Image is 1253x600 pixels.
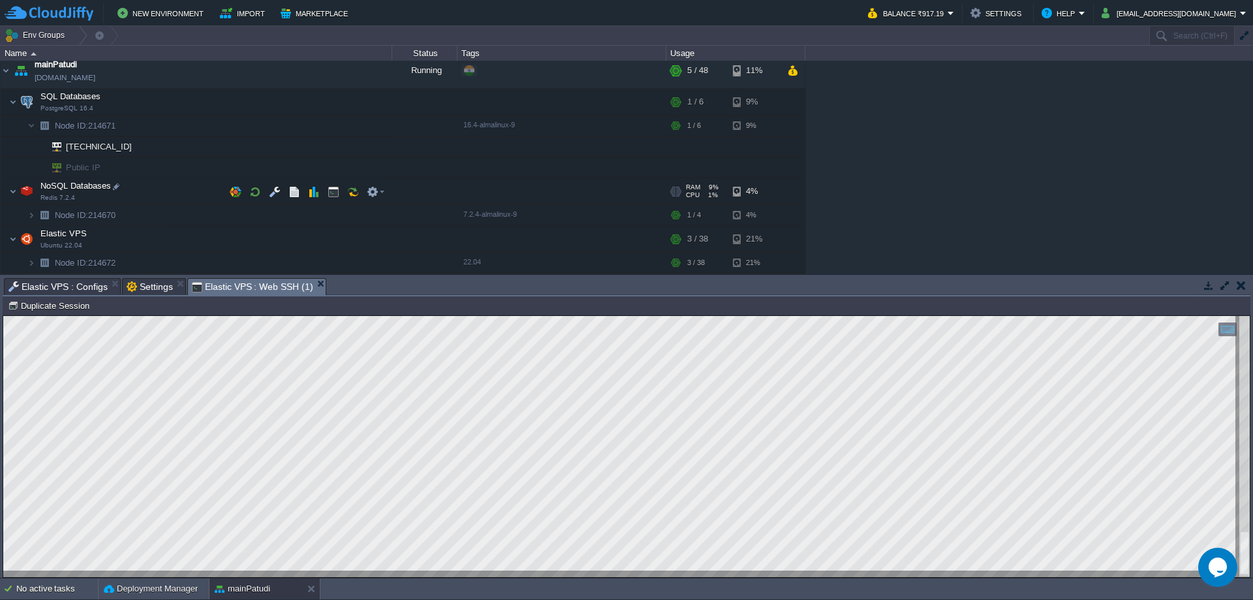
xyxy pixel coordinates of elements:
span: Elastic VPS : Web SSH (1) [192,279,313,295]
div: 11% [733,53,775,88]
div: 1 / 6 [687,89,704,115]
img: AMDAwAAAACH5BAEAAAAALAAAAAABAAEAAAICRAEAOw== [9,178,17,204]
button: Import [220,5,269,21]
a: Node ID:214672 [54,257,117,268]
div: 21% [733,253,775,273]
span: 214670 [54,210,117,221]
button: Marketplace [281,5,352,21]
div: 3 / 38 [687,226,708,252]
img: AMDAwAAAACH5BAEAAAAALAAAAAABAAEAAAICRAEAOw== [27,205,35,225]
button: [EMAIL_ADDRESS][DOMAIN_NAME] [1102,5,1240,21]
span: Redis 7.2.4 [40,194,75,202]
img: AMDAwAAAACH5BAEAAAAALAAAAAABAAEAAAICRAEAOw== [35,205,54,225]
div: Usage [667,46,805,61]
img: AMDAwAAAACH5BAEAAAAALAAAAAABAAEAAAICRAEAOw== [18,89,36,115]
a: SQL DatabasesPostgreSQL 16.4 [39,91,102,101]
img: AMDAwAAAACH5BAEAAAAALAAAAAABAAEAAAICRAEAOw== [35,157,43,178]
span: 22.04 [463,258,481,266]
span: Public IP [65,157,102,178]
div: No active tasks [16,578,98,599]
span: Elastic VPS [39,228,89,239]
div: 9% [733,89,775,115]
img: AMDAwAAAACH5BAEAAAAALAAAAAABAAEAAAICRAEAOw== [35,253,54,273]
span: 1% [705,191,718,199]
div: Name [1,46,392,61]
button: New Environment [117,5,208,21]
span: 7.2.4-almalinux-9 [463,210,517,218]
span: RAM [686,183,700,191]
a: mainPatudi [35,58,77,71]
div: 21% [733,226,775,252]
button: mainPatudi [215,582,270,595]
a: Node ID:214671 [54,120,117,131]
img: CloudJiffy [5,5,93,22]
img: AMDAwAAAACH5BAEAAAAALAAAAAABAAEAAAICRAEAOw== [18,226,36,252]
a: [TECHNICAL_ID] [65,142,134,151]
img: AMDAwAAAACH5BAEAAAAALAAAAAABAAEAAAICRAEAOw== [31,52,37,55]
img: AMDAwAAAACH5BAEAAAAALAAAAAABAAEAAAICRAEAOw== [12,53,30,88]
div: Status [393,46,457,61]
img: AMDAwAAAACH5BAEAAAAALAAAAAABAAEAAAICRAEAOw== [35,136,43,157]
span: Node ID: [55,210,88,220]
button: Duplicate Session [8,300,93,311]
button: Env Groups [5,26,69,44]
a: NoSQL DatabasesRedis 7.2.4 [39,181,113,191]
span: Settings [127,279,173,294]
button: Deployment Manager [104,582,198,595]
span: CPU [686,191,700,199]
span: Ubuntu 22.04 [40,242,82,249]
img: AMDAwAAAACH5BAEAAAAALAAAAAABAAEAAAICRAEAOw== [43,136,61,157]
div: Tags [458,46,666,61]
span: 16.4-almalinux-9 [463,121,515,129]
div: 5 / 48 [687,53,708,88]
a: Elastic VPSUbuntu 22.04 [39,229,89,238]
img: AMDAwAAAACH5BAEAAAAALAAAAAABAAEAAAICRAEAOw== [43,157,61,178]
img: AMDAwAAAACH5BAEAAAAALAAAAAABAAEAAAICRAEAOw== [35,116,54,136]
span: PostgreSQL 16.4 [40,104,93,112]
span: NoSQL Databases [39,180,113,191]
button: Settings [970,5,1025,21]
span: 214671 [54,120,117,131]
img: AMDAwAAAACH5BAEAAAAALAAAAAABAAEAAAICRAEAOw== [9,226,17,252]
img: AMDAwAAAACH5BAEAAAAALAAAAAABAAEAAAICRAEAOw== [27,116,35,136]
span: 214672 [54,257,117,268]
span: [TECHNICAL_ID] [65,136,134,157]
a: Public IP [65,163,102,172]
span: 9% [705,183,719,191]
button: Balance ₹917.19 [868,5,948,21]
div: 1 / 4 [687,205,701,225]
iframe: chat widget [1198,548,1240,587]
img: AMDAwAAAACH5BAEAAAAALAAAAAABAAEAAAICRAEAOw== [27,253,35,273]
div: 4% [733,178,775,204]
div: Running [392,53,457,88]
div: 4% [733,205,775,225]
span: Node ID: [55,258,88,268]
div: 1 / 6 [687,116,701,136]
img: AMDAwAAAACH5BAEAAAAALAAAAAABAAEAAAICRAEAOw== [1,53,11,88]
button: Help [1042,5,1079,21]
div: 3 / 38 [687,253,705,273]
span: Node ID: [55,121,88,131]
span: [DOMAIN_NAME] [35,71,95,84]
span: SQL Databases [39,91,102,102]
span: Elastic VPS : Configs [8,279,108,294]
a: Node ID:214670 [54,210,117,221]
div: 9% [733,116,775,136]
img: AMDAwAAAACH5BAEAAAAALAAAAAABAAEAAAICRAEAOw== [18,178,36,204]
img: AMDAwAAAACH5BAEAAAAALAAAAAABAAEAAAICRAEAOw== [9,89,17,115]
